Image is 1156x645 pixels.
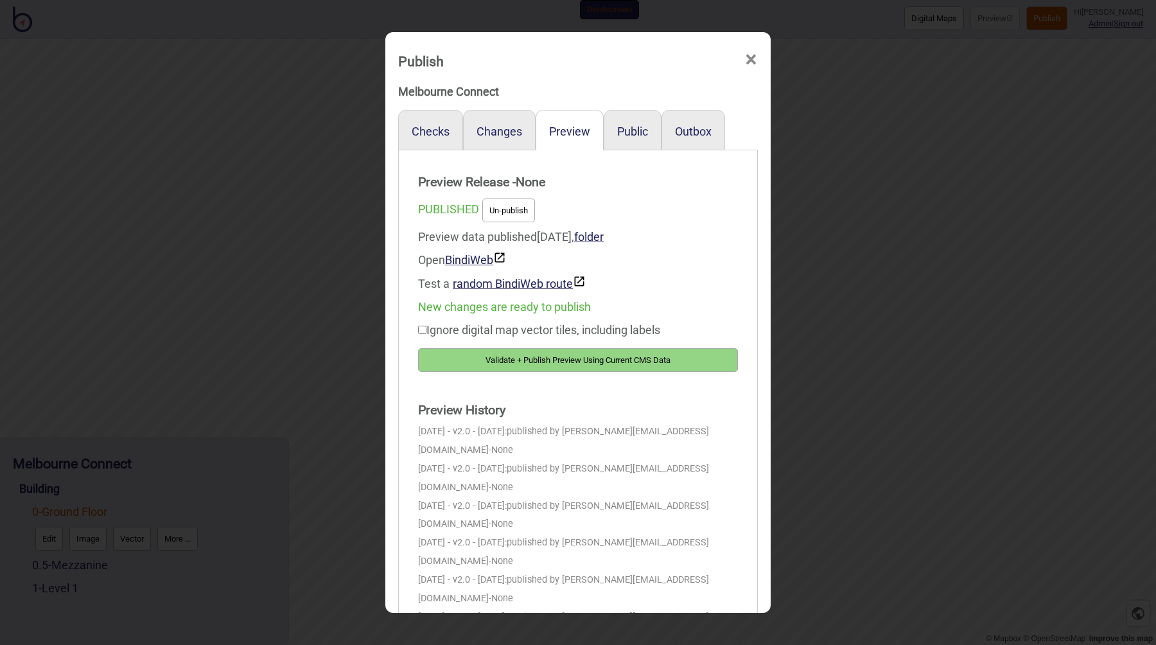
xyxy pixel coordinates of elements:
[489,482,513,493] span: - None
[418,574,709,604] span: published by [PERSON_NAME][EMAIL_ADDRESS][DOMAIN_NAME]
[489,518,513,529] span: - None
[453,275,586,290] button: random BindiWeb route
[617,125,648,138] button: Public
[418,537,709,567] span: published by [PERSON_NAME][EMAIL_ADDRESS][DOMAIN_NAME]
[445,253,506,267] a: BindiWeb
[744,39,758,81] span: ×
[418,296,738,319] div: New changes are ready to publish
[675,125,712,138] button: Outbox
[418,225,738,296] div: Preview data published [DATE]
[418,170,738,195] strong: Preview Release - None
[418,272,738,296] div: Test a
[493,251,506,264] img: preview
[418,497,738,535] div: [DATE] - v2.0 - [DATE]:
[418,348,738,372] button: Validate + Publish Preview Using Current CMS Data
[418,423,738,460] div: [DATE] - v2.0 - [DATE]:
[482,199,535,222] button: Un-publish
[418,326,426,334] input: Ignore digital map vector tiles, including labels
[418,249,738,272] div: Open
[418,323,660,337] label: Ignore digital map vector tiles, including labels
[418,202,479,216] span: PUBLISHED
[418,571,738,608] div: [DATE] - v2.0 - [DATE]:
[418,534,738,571] div: [DATE] - v2.0 - [DATE]:
[418,460,738,497] div: [DATE] - v2.0 - [DATE]:
[418,500,709,530] span: published by [PERSON_NAME][EMAIL_ADDRESS][DOMAIN_NAME]
[412,125,450,138] button: Checks
[574,230,604,243] a: folder
[489,593,513,604] span: - None
[572,230,604,243] span: ,
[398,80,758,103] div: Melbourne Connect
[477,125,522,138] button: Changes
[549,125,590,138] button: Preview
[418,612,709,641] span: published by [PERSON_NAME][EMAIL_ADDRESS][DOMAIN_NAME]
[398,48,444,75] div: Publish
[418,463,709,493] span: published by [PERSON_NAME][EMAIL_ADDRESS][DOMAIN_NAME]
[418,398,738,423] strong: Preview History
[418,426,709,455] span: published by [PERSON_NAME][EMAIL_ADDRESS][DOMAIN_NAME]
[573,275,586,288] img: preview
[489,445,513,455] span: - None
[489,556,513,567] span: - None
